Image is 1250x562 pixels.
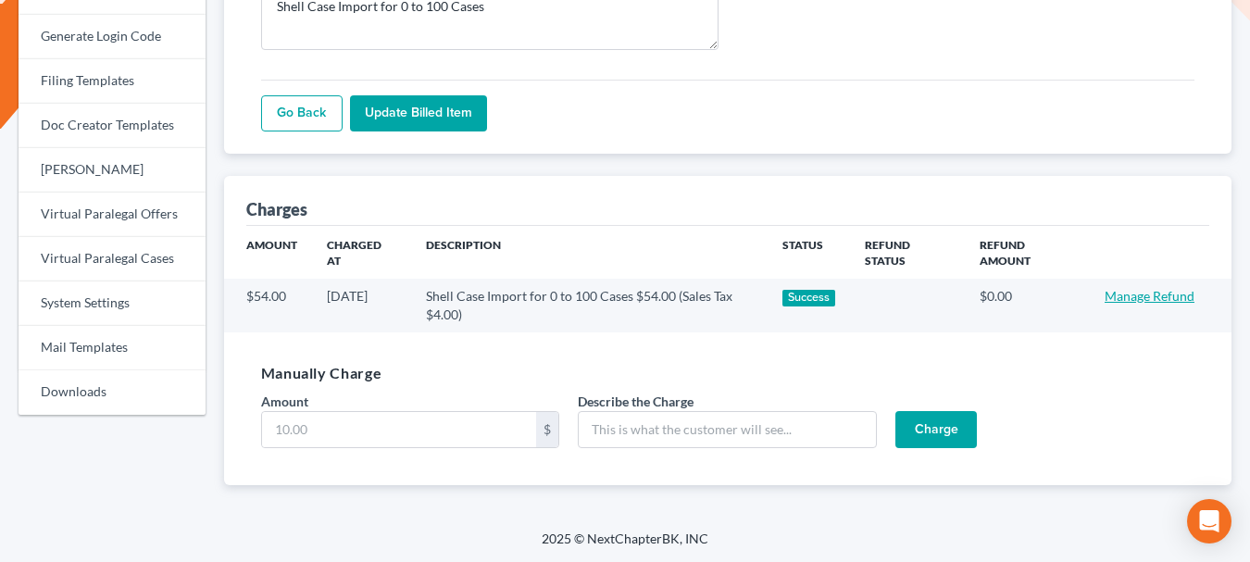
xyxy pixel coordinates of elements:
[224,226,312,279] th: Amount
[19,281,206,326] a: System Settings
[19,15,206,59] a: Generate Login Code
[224,279,312,331] td: $54.00
[19,370,206,415] a: Downloads
[246,198,307,220] div: Charges
[19,104,206,148] a: Doc Creator Templates
[850,226,965,279] th: Refund Status
[411,226,768,279] th: Description
[312,226,411,279] th: Charged At
[19,237,206,281] a: Virtual Paralegal Cases
[965,279,1090,331] td: $0.00
[19,59,206,104] a: Filing Templates
[19,326,206,370] a: Mail Templates
[261,362,1194,384] h5: Manually Charge
[782,290,836,306] div: Success
[261,95,343,132] a: Go Back
[768,226,851,279] th: Status
[19,193,206,237] a: Virtual Paralegal Offers
[895,411,977,448] input: Charge
[536,412,558,447] div: $
[350,95,487,132] input: Update Billed item
[261,392,308,411] label: Amount
[1187,499,1231,543] div: Open Intercom Messenger
[578,392,694,411] label: Describe the Charge
[312,279,411,331] td: [DATE]
[19,148,206,193] a: [PERSON_NAME]
[411,279,768,331] td: Shell Case Import for 0 to 100 Cases $54.00 (Sales Tax $4.00)
[578,411,877,448] input: This is what the customer will see...
[262,412,537,447] input: 10.00
[965,226,1090,279] th: Refund Amount
[1105,288,1194,304] a: Manage Refund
